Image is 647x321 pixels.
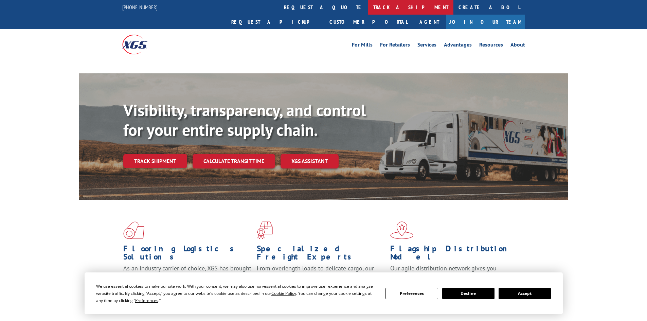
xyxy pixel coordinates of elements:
a: Advantages [444,42,472,50]
span: Cookie Policy [271,290,296,296]
div: We use essential cookies to make our site work. With your consent, we may also use non-essential ... [96,283,377,304]
h1: Specialized Freight Experts [257,245,385,264]
span: As an industry carrier of choice, XGS has brought innovation and dedication to flooring logistics... [123,264,251,288]
img: xgs-icon-focused-on-flooring-red [257,221,273,239]
img: xgs-icon-flagship-distribution-model-red [390,221,414,239]
a: Services [417,42,436,50]
a: Request a pickup [226,15,324,29]
a: Resources [479,42,503,50]
button: Decline [442,288,495,299]
b: Visibility, transparency, and control for your entire supply chain. [123,100,366,140]
a: Calculate transit time [193,154,275,168]
h1: Flooring Logistics Solutions [123,245,252,264]
span: Preferences [135,298,158,303]
button: Accept [499,288,551,299]
a: Agent [413,15,446,29]
button: Preferences [385,288,438,299]
a: For Mills [352,42,373,50]
img: xgs-icon-total-supply-chain-intelligence-red [123,221,144,239]
a: Track shipment [123,154,187,168]
div: Cookie Consent Prompt [85,272,563,314]
p: From overlength loads to delicate cargo, our experienced staff knows the best way to move your fr... [257,264,385,295]
span: Our agile distribution network gives you nationwide inventory management on demand. [390,264,515,280]
h1: Flagship Distribution Model [390,245,519,264]
a: [PHONE_NUMBER] [122,4,158,11]
a: Customer Portal [324,15,413,29]
a: XGS ASSISTANT [281,154,339,168]
a: For Retailers [380,42,410,50]
a: Join Our Team [446,15,525,29]
a: About [510,42,525,50]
